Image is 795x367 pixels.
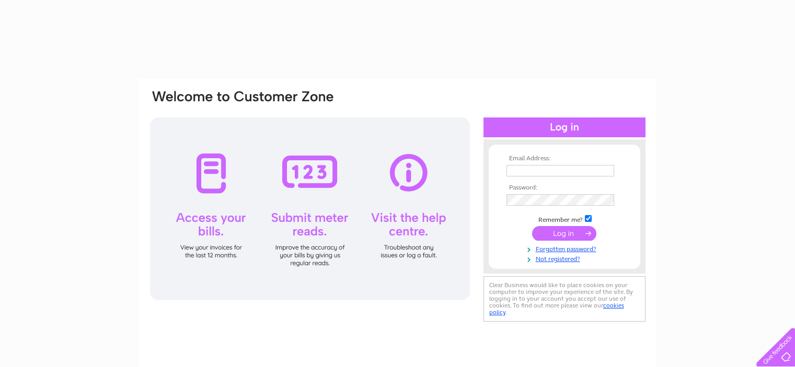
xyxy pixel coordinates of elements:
th: Password: [504,184,625,192]
td: Remember me? [504,214,625,224]
a: Not registered? [506,253,625,263]
input: Submit [532,226,596,241]
a: Forgotten password? [506,243,625,253]
a: cookies policy [489,302,624,316]
th: Email Address: [504,155,625,162]
div: Clear Business would like to place cookies on your computer to improve your experience of the sit... [483,276,646,322]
